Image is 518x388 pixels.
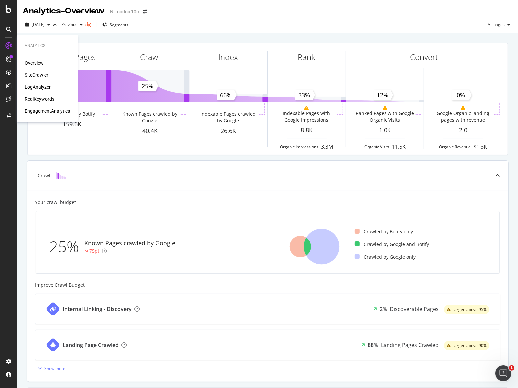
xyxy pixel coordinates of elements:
[368,341,378,349] div: 88%
[49,236,84,258] div: 25%
[485,19,513,30] button: All pages
[485,22,505,27] span: All pages
[390,305,439,313] div: Discoverable Pages
[111,127,189,135] div: 40.4K
[35,282,500,288] div: Improve Crawl Budget
[44,366,65,371] div: Show more
[381,341,439,349] div: Landing Pages Crawled
[355,254,416,260] div: Crawled by Google only
[35,330,500,360] a: Landing Page Crawled88%Landing Pages Crawledwarning label
[444,341,489,350] div: warning label
[509,365,514,371] span: 1
[444,305,489,314] div: warning label
[140,51,160,63] div: Crawl
[33,120,111,129] div: 159.6K
[280,144,319,150] div: Organic Impressions
[277,110,336,123] div: Indexable Pages with Google Impressions
[380,305,387,313] div: 2%
[35,363,65,374] button: Show more
[25,96,54,102] a: RealKeywords
[355,228,413,235] div: Crawled by Botify only
[495,365,511,381] iframe: Intercom live chat
[452,344,487,348] span: Target: above 90%
[121,111,179,124] div: Known Pages crawled by Google
[84,239,175,248] div: Known Pages crawled by Google
[59,22,77,27] span: Previous
[23,5,105,17] div: Analytics - Overview
[23,19,53,30] button: [DATE]
[189,127,267,135] div: 26.6K
[89,248,99,254] div: 75pt
[100,19,131,30] button: Segments
[35,199,76,206] div: Your crawl budget
[107,8,140,15] div: FN London 10m
[25,108,70,114] a: EngagementAnalytics
[25,60,44,66] a: Overview
[110,22,128,28] span: Segments
[355,241,429,248] div: Crawled by Google and Botify
[63,305,132,313] div: Internal Linking - Discovery
[56,172,66,179] img: block-icon
[199,111,258,124] div: Indexable Pages crawled by Google
[53,21,59,28] span: vs
[59,19,85,30] button: Previous
[25,72,48,78] a: SiteCrawler
[35,294,500,324] a: Internal Linking - Discovery2%Discoverable Pageswarning label
[143,9,147,14] div: arrow-right-arrow-left
[268,126,346,135] div: 8.8K
[25,43,70,49] div: Analytics
[63,341,119,349] div: Landing Page Crawled
[32,22,45,27] span: 2025 Sep. 4th
[452,308,487,312] span: Target: above 95%
[321,143,333,151] div: 3.3M
[38,172,50,179] div: Crawl
[219,51,238,63] div: Index
[25,84,51,90] a: LogAnalyzer
[298,51,316,63] div: Rank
